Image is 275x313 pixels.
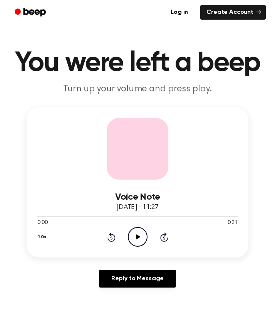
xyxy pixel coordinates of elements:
[37,219,47,227] span: 0:00
[9,5,53,20] a: Beep
[37,231,49,244] button: 1.0x
[9,49,266,77] h1: You were left a beep
[228,219,238,227] span: 0:21
[37,192,238,202] h3: Voice Note
[9,83,266,95] p: Turn up your volume and press play.
[200,5,266,20] a: Create Account
[99,270,176,288] a: Reply to Message
[116,204,159,211] span: [DATE] · 11:27
[163,3,196,21] a: Log in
